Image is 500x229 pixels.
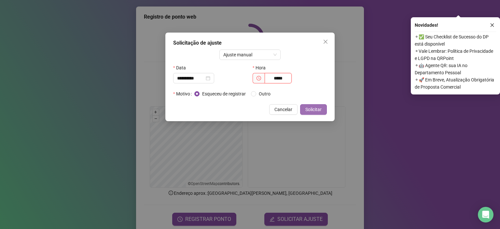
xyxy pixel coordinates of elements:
[269,104,298,115] button: Cancelar
[223,50,277,60] span: Ajuste manual
[415,33,496,48] span: ⚬ ✅ Seu Checklist de Sucesso do DP está disponível
[478,207,493,222] div: Open Intercom Messenger
[415,76,496,91] span: ⚬ 🚀 Em Breve, Atualização Obrigatória de Proposta Comercial
[257,76,261,80] span: clock-circle
[274,106,292,113] span: Cancelar
[173,39,327,47] div: Solicitação de ajuste
[253,63,270,73] label: Hora
[305,106,322,113] span: Solicitar
[415,48,496,62] span: ⚬ Vale Lembrar: Política de Privacidade e LGPD na QRPoint
[323,39,328,44] span: close
[490,23,494,27] span: close
[415,62,496,76] span: ⚬ 🤖 Agente QR: sua IA no Departamento Pessoal
[173,89,194,99] label: Motivo
[300,104,327,115] button: Solicitar
[320,36,331,47] button: Close
[200,90,248,97] span: Esqueceu de registrar
[256,90,273,97] span: Outro
[173,63,190,73] label: Data
[415,21,438,29] span: Novidades !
